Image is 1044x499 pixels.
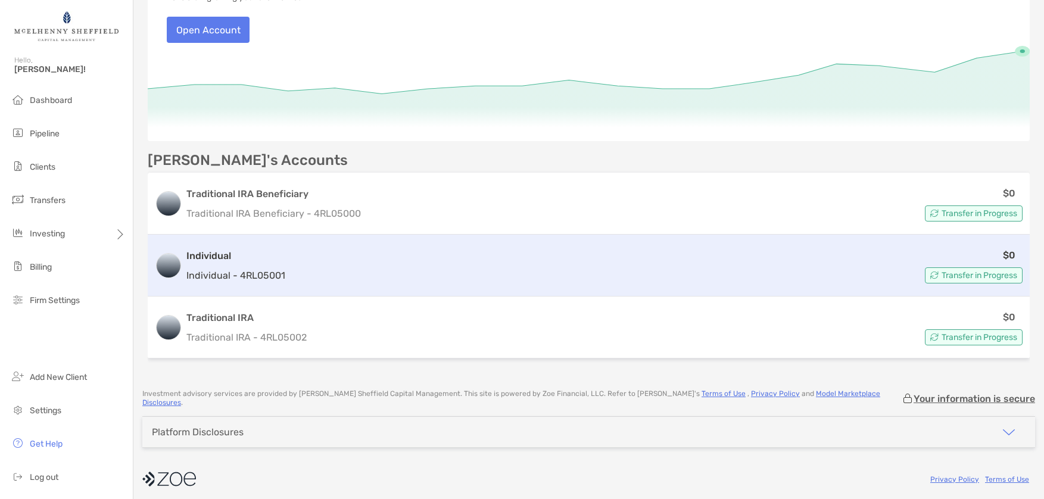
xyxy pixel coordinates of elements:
span: Firm Settings [30,295,80,305]
span: Settings [30,406,61,416]
img: Zoe Logo [14,5,119,48]
div: Platform Disclosures [152,426,244,438]
img: settings icon [11,403,25,417]
p: Investment advisory services are provided by [PERSON_NAME] Sheffield Capital Management . This si... [142,389,902,407]
span: Add New Client [30,372,87,382]
span: Transfer in Progress [942,210,1017,217]
p: [PERSON_NAME]'s Accounts [148,153,348,168]
p: Your information is secure [914,393,1035,404]
span: Dashboard [30,95,72,105]
img: billing icon [11,259,25,273]
span: Investing [30,229,65,239]
p: Traditional IRA Beneficiary - 4RL05000 [186,206,361,221]
img: Account Status icon [930,209,939,217]
img: investing icon [11,226,25,240]
img: add_new_client icon [11,369,25,383]
img: Account Status icon [930,333,939,341]
img: logout icon [11,469,25,484]
img: dashboard icon [11,92,25,107]
img: clients icon [11,159,25,173]
span: Transfers [30,195,66,205]
p: $0 [1003,248,1015,263]
span: Billing [30,262,52,272]
img: icon arrow [1002,425,1016,439]
span: Clients [30,162,55,172]
a: Privacy Policy [751,389,800,398]
a: Privacy Policy [930,475,979,484]
span: Log out [30,472,58,482]
img: Account Status icon [930,271,939,279]
img: company logo [142,466,196,492]
a: Terms of Use [985,475,1029,484]
h3: Individual [186,249,285,263]
h3: Traditional IRA [186,311,307,325]
img: logo account [157,192,180,216]
img: firm-settings icon [11,292,25,307]
p: $0 [1003,310,1015,325]
img: get-help icon [11,436,25,450]
p: $0 [1003,186,1015,201]
img: pipeline icon [11,126,25,140]
button: Open Account [167,17,250,43]
a: Terms of Use [702,389,746,398]
img: logo account [157,316,180,339]
img: logo account [157,254,180,277]
p: Traditional IRA - 4RL05002 [186,330,307,345]
span: [PERSON_NAME]! [14,64,126,74]
h3: Traditional IRA Beneficiary [186,187,361,201]
span: Transfer in Progress [942,272,1017,279]
a: Model Marketplace Disclosures [142,389,880,407]
span: Pipeline [30,129,60,139]
img: transfers icon [11,192,25,207]
span: Transfer in Progress [942,334,1017,341]
span: Get Help [30,439,63,449]
p: Individual - 4RL05001 [186,268,285,283]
